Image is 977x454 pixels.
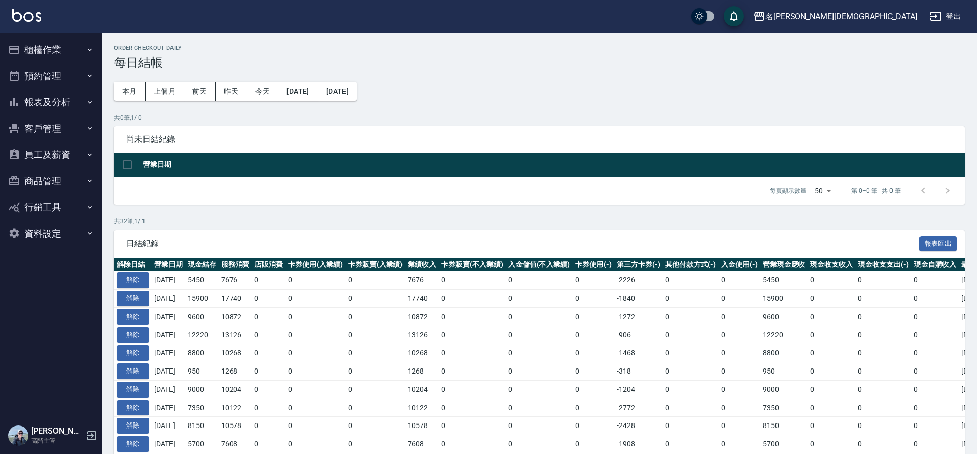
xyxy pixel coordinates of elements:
td: 0 [911,380,959,399]
td: 0 [855,417,911,435]
td: 0 [911,435,959,453]
td: 1268 [405,362,439,381]
td: [DATE] [152,326,185,344]
p: 高階主管 [31,436,83,445]
th: 現金結存 [185,258,219,271]
td: 7350 [760,399,808,417]
button: 解除 [117,345,149,361]
td: 0 [252,344,285,362]
td: 0 [285,417,346,435]
td: -2772 [614,399,663,417]
td: 0 [252,380,285,399]
td: [DATE] [152,271,185,290]
button: 商品管理 [4,168,98,194]
th: 解除日結 [114,258,152,271]
td: 0 [439,271,506,290]
td: 0 [663,290,719,308]
td: 0 [346,399,406,417]
p: 共 32 筆, 1 / 1 [114,217,965,226]
td: 0 [663,271,719,290]
td: 10268 [219,344,252,362]
td: -1468 [614,344,663,362]
h2: Order checkout daily [114,45,965,51]
td: 0 [808,399,855,417]
td: 0 [285,271,346,290]
td: 17740 [219,290,252,308]
td: [DATE] [152,344,185,362]
td: 0 [663,417,719,435]
td: 0 [663,362,719,381]
td: 7676 [219,271,252,290]
td: 0 [855,271,911,290]
td: 10872 [219,307,252,326]
td: 5700 [185,435,219,453]
td: 17740 [405,290,439,308]
td: 0 [285,326,346,344]
button: 員工及薪資 [4,141,98,168]
td: -2226 [614,271,663,290]
td: 0 [808,435,855,453]
td: 7608 [405,435,439,453]
img: Person [8,425,28,446]
button: 名[PERSON_NAME][DEMOGRAPHIC_DATA] [749,6,922,27]
p: 共 0 筆, 1 / 0 [114,113,965,122]
td: 0 [572,271,614,290]
td: 0 [572,380,614,399]
td: 0 [808,417,855,435]
button: 解除 [117,327,149,343]
button: 解除 [117,400,149,416]
td: 0 [808,344,855,362]
button: 前天 [184,82,216,101]
p: 第 0–0 筆 共 0 筆 [851,186,901,195]
td: 0 [663,380,719,399]
th: 卡券使用(入業績) [285,258,346,271]
th: 卡券使用(-) [572,258,614,271]
button: 登出 [926,7,965,26]
h5: [PERSON_NAME] [31,426,83,436]
td: 0 [572,435,614,453]
td: 8800 [760,344,808,362]
td: 13126 [219,326,252,344]
td: 0 [572,344,614,362]
td: 0 [506,326,573,344]
td: -906 [614,326,663,344]
td: 950 [185,362,219,381]
th: 現金收支收入 [808,258,855,271]
td: 0 [808,307,855,326]
td: 0 [252,326,285,344]
td: 10872 [405,307,439,326]
th: 店販消費 [252,258,285,271]
td: 0 [346,290,406,308]
td: 0 [346,271,406,290]
td: 0 [285,344,346,362]
button: 今天 [247,82,279,101]
td: 13126 [405,326,439,344]
td: 0 [663,435,719,453]
button: save [724,6,744,26]
td: 0 [506,417,573,435]
td: [DATE] [152,307,185,326]
td: 0 [663,399,719,417]
td: 0 [808,362,855,381]
td: 0 [719,417,760,435]
td: 0 [855,362,911,381]
td: 0 [252,435,285,453]
td: 0 [719,399,760,417]
td: 0 [346,362,406,381]
td: 0 [572,399,614,417]
td: 0 [439,326,506,344]
td: 7676 [405,271,439,290]
td: 0 [911,307,959,326]
td: 0 [346,307,406,326]
td: 0 [346,344,406,362]
td: 0 [346,380,406,399]
td: 0 [252,307,285,326]
td: 10268 [405,344,439,362]
td: 0 [855,307,911,326]
td: 5450 [185,271,219,290]
td: 0 [252,399,285,417]
th: 第三方卡券(-) [614,258,663,271]
td: 0 [855,399,911,417]
div: 50 [811,177,835,205]
td: 0 [719,307,760,326]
